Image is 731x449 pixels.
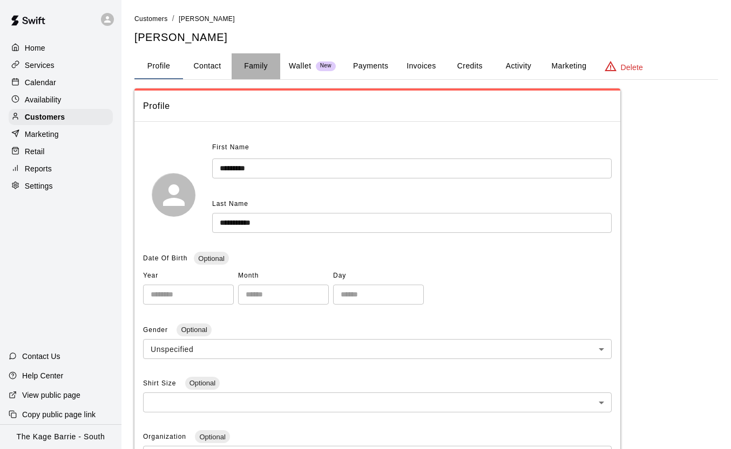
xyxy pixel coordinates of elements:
span: Date Of Birth [143,254,187,262]
p: View public page [22,390,80,400]
a: Retail [9,143,113,160]
span: Gender [143,326,170,334]
span: Organization [143,433,188,440]
span: Optional [185,379,220,387]
li: / [172,13,174,24]
span: Day [333,267,424,285]
span: [PERSON_NAME] [179,15,235,23]
span: Month [238,267,329,285]
p: Settings [25,181,53,191]
span: Optional [195,433,229,441]
span: Optional [194,254,228,263]
button: Family [232,53,280,79]
span: Profile [143,99,612,113]
p: Availability [25,94,62,105]
a: Marketing [9,126,113,142]
a: Reports [9,161,113,177]
span: Customers [134,15,168,23]
p: Calendar [25,77,56,88]
div: basic tabs example [134,53,718,79]
p: Copy public page link [22,409,96,420]
a: Customers [134,14,168,23]
h5: [PERSON_NAME] [134,30,718,45]
span: Optional [177,326,211,334]
a: Settings [9,178,113,194]
nav: breadcrumb [134,13,718,25]
a: Services [9,57,113,73]
button: Contact [183,53,232,79]
span: Year [143,267,234,285]
a: Home [9,40,113,56]
p: Contact Us [22,351,60,362]
p: Retail [25,146,45,157]
button: Credits [445,53,494,79]
a: Customers [9,109,113,125]
div: Unspecified [143,339,612,359]
p: Help Center [22,370,63,381]
p: Customers [25,112,65,122]
span: New [316,63,336,70]
span: Shirt Size [143,379,179,387]
span: First Name [212,139,249,156]
button: Activity [494,53,543,79]
p: Services [25,60,55,71]
button: Marketing [543,53,595,79]
p: Wallet [289,60,312,72]
p: Home [25,43,45,53]
p: Reports [25,163,52,174]
button: Invoices [397,53,445,79]
button: Profile [134,53,183,79]
p: Marketing [25,129,59,140]
a: Availability [9,92,113,108]
button: Payments [344,53,397,79]
p: Delete [621,62,643,73]
span: Last Name [212,200,248,208]
a: Calendar [9,74,113,91]
p: The Kage Barrie - South [17,431,105,443]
